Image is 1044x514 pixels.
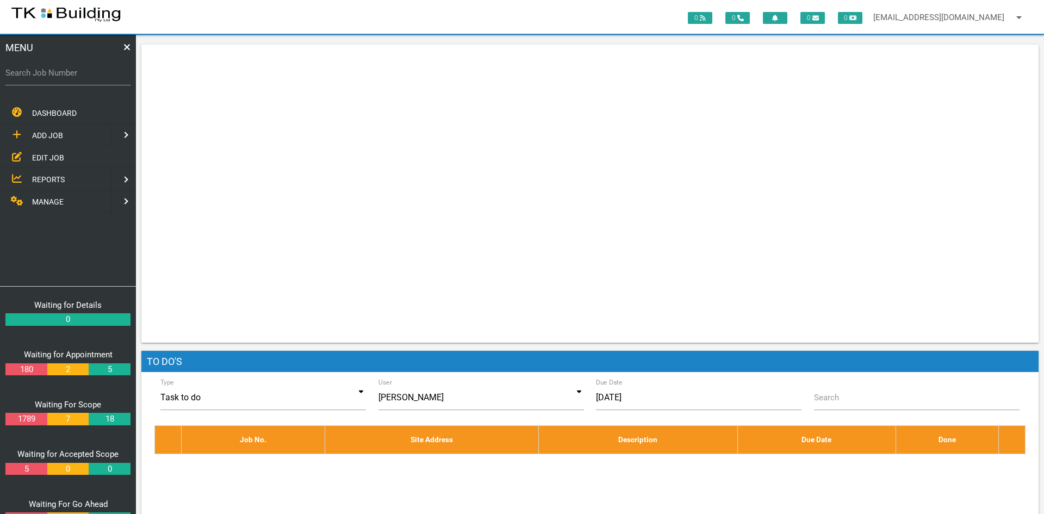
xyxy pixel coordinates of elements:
label: Due Date [596,377,623,387]
a: Waiting for Accepted Scope [17,449,119,459]
th: Done [896,426,999,454]
label: Type [160,377,174,387]
a: 5 [5,463,47,475]
a: Waiting for Details [34,300,102,310]
a: 18 [89,413,130,425]
a: 0 [89,463,130,475]
img: s3file [11,5,121,23]
a: 0 [47,463,89,475]
th: Job No. [181,426,325,454]
span: REPORTS [32,175,65,184]
span: ADD JOB [32,131,63,140]
a: Waiting For Go Ahead [29,499,108,509]
a: 2 [47,363,89,376]
span: 0 [725,12,750,24]
a: Waiting for Appointment [24,350,113,360]
span: MENU [5,40,33,55]
span: 0 [838,12,862,24]
a: Waiting For Scope [35,400,101,410]
a: 5 [89,363,130,376]
label: User [378,377,392,387]
label: Search Job Number [5,67,130,79]
a: 180 [5,363,47,376]
span: MANAGE [32,197,64,206]
a: 0 [5,313,130,326]
label: Search [814,392,839,404]
th: Site Address [325,426,539,454]
h1: To Do's [141,351,1039,373]
span: EDIT JOB [32,153,64,162]
span: 0 [800,12,825,24]
th: Due Date [737,426,896,454]
a: 1789 [5,413,47,425]
span: DASHBOARD [32,109,77,117]
th: Description [538,426,737,454]
span: 0 [688,12,712,24]
a: 7 [47,413,89,425]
